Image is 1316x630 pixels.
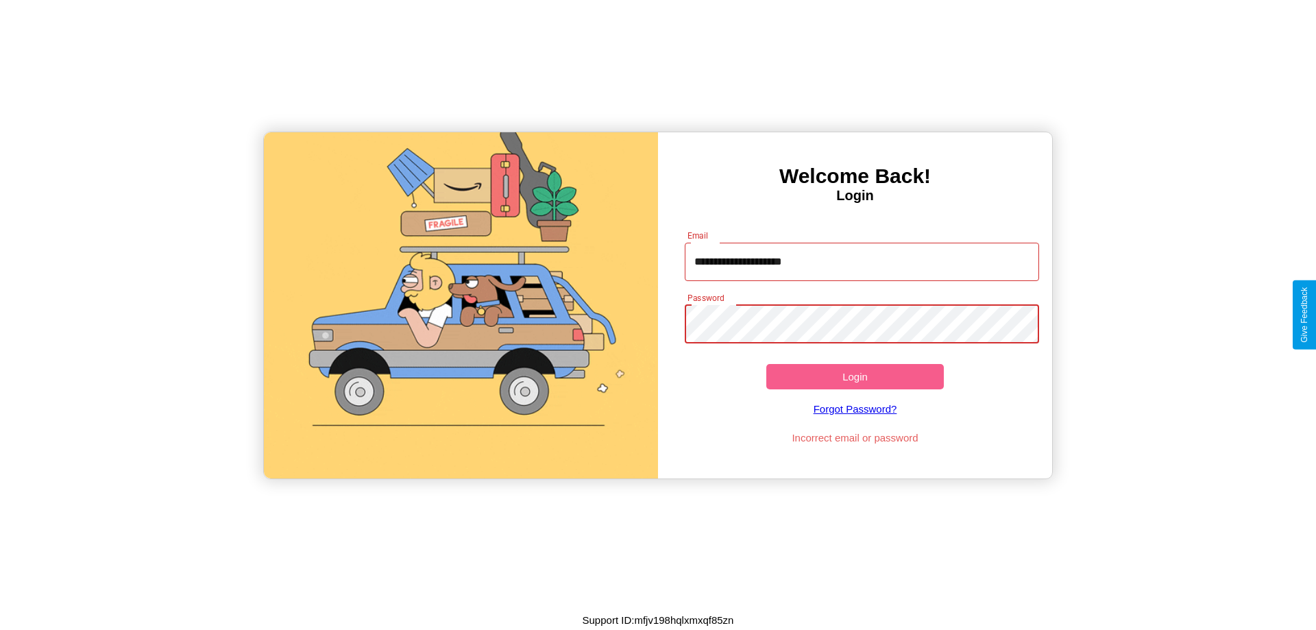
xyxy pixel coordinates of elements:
h3: Welcome Back! [658,165,1052,188]
h4: Login [658,188,1052,204]
p: Support ID: mfjv198hqlxmxqf85zn [583,611,734,629]
div: Give Feedback [1300,287,1309,343]
img: gif [264,132,658,478]
a: Forgot Password? [678,389,1033,428]
p: Incorrect email or password [678,428,1033,447]
button: Login [766,364,944,389]
label: Email [687,230,709,241]
label: Password [687,292,724,304]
